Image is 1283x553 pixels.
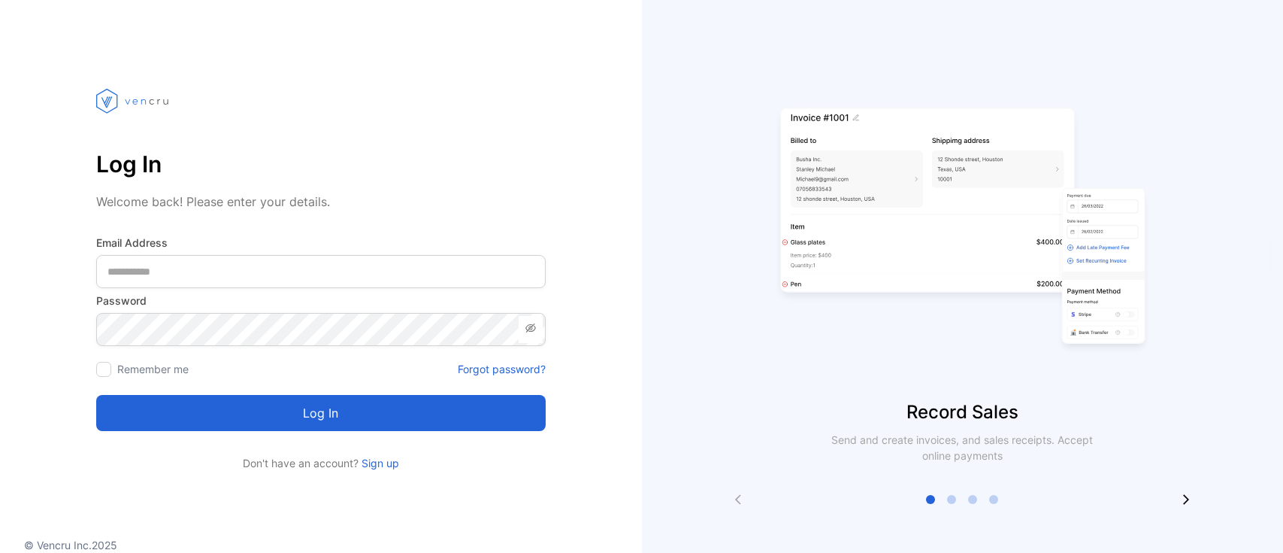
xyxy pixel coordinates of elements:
p: Send and create invoices, and sales receipts. Accept online payments [818,432,1106,463]
button: Log in [96,395,546,431]
label: Password [96,293,546,308]
p: Don't have an account? [96,455,546,471]
label: Remember me [117,363,189,375]
p: Welcome back! Please enter your details. [96,193,546,211]
p: Log In [96,146,546,182]
img: slider image [774,60,1150,399]
label: Email Address [96,235,546,251]
a: Sign up [359,457,399,469]
a: Forgot password? [458,361,546,377]
img: vencru logo [96,60,171,141]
